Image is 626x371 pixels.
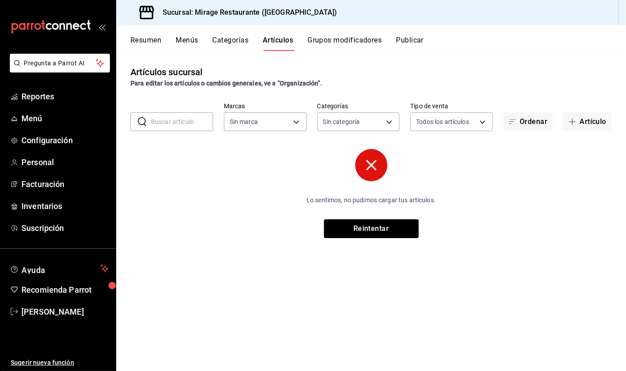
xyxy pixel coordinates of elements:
input: Buscar artículo [151,113,213,131]
label: Tipo de venta [410,103,493,110]
span: Ayuda [21,263,97,274]
a: Pregunta a Parrot AI [6,65,110,74]
strong: Para editar los artículos o cambios generales, ve a “Organización”. [130,80,322,87]
span: Configuración [21,134,109,146]
button: Ordenar [504,112,553,131]
span: Todos los artículos [416,117,469,126]
span: Inventarios [21,200,109,212]
span: Sin marca [230,117,258,126]
span: Menú [21,112,109,124]
button: Resumen [130,36,161,51]
button: Menús [176,36,198,51]
label: Marcas [224,103,307,110]
button: Grupos modificadores [307,36,382,51]
span: Reportes [21,90,109,102]
p: Lo sentimos, no pudimos cargar tus artículos. [248,196,495,205]
span: Personal [21,156,109,168]
div: Artículos sucursal [130,65,202,79]
button: Artículo [563,112,612,131]
button: Categorías [213,36,249,51]
label: Categorías [317,103,400,110]
button: Publicar [396,36,424,51]
h3: Sucursal: Mirage Restaurante ([GEOGRAPHIC_DATA]) [155,7,337,18]
div: navigation tabs [130,36,626,51]
button: open_drawer_menu [98,23,105,30]
span: Recomienda Parrot [21,284,109,296]
button: Artículos [263,36,293,51]
span: Suscripción [21,222,109,234]
span: Facturación [21,178,109,190]
button: Pregunta a Parrot AI [10,54,110,72]
span: Sugerir nueva función [11,358,109,367]
span: Sin categoría [323,117,360,126]
span: [PERSON_NAME] [21,306,109,318]
span: Pregunta a Parrot AI [24,59,96,68]
button: Reintentar [324,219,419,238]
